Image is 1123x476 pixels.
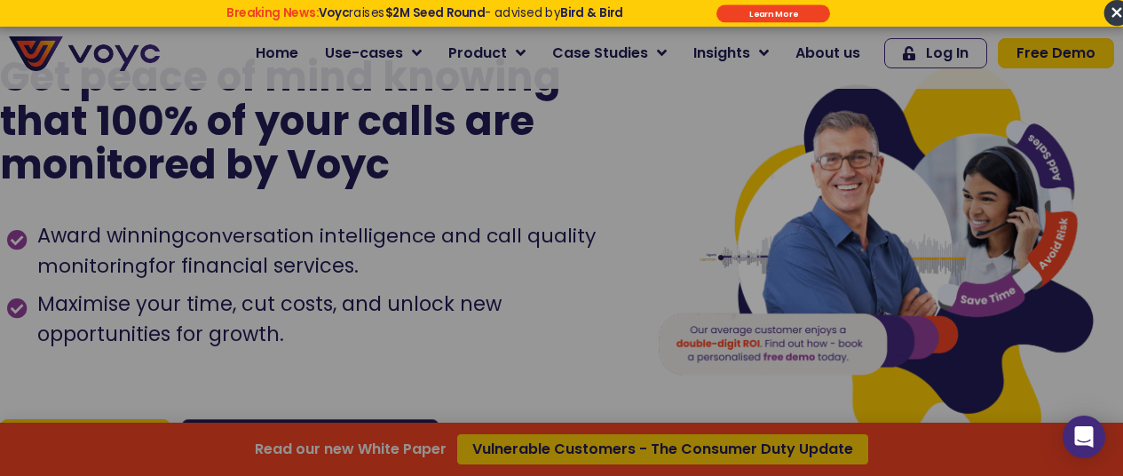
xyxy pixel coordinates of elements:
[319,4,623,21] span: raises - advised by
[560,4,623,21] strong: Bird & Bird
[716,4,830,22] div: Submit
[319,4,349,21] strong: Voyc
[166,5,683,34] div: Breaking News: Voyc raises $2M Seed Round - advised by Bird & Bird
[384,4,485,21] strong: $2M Seed Round
[226,4,319,21] strong: Breaking News:
[1063,416,1105,458] div: Open Intercom Messenger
